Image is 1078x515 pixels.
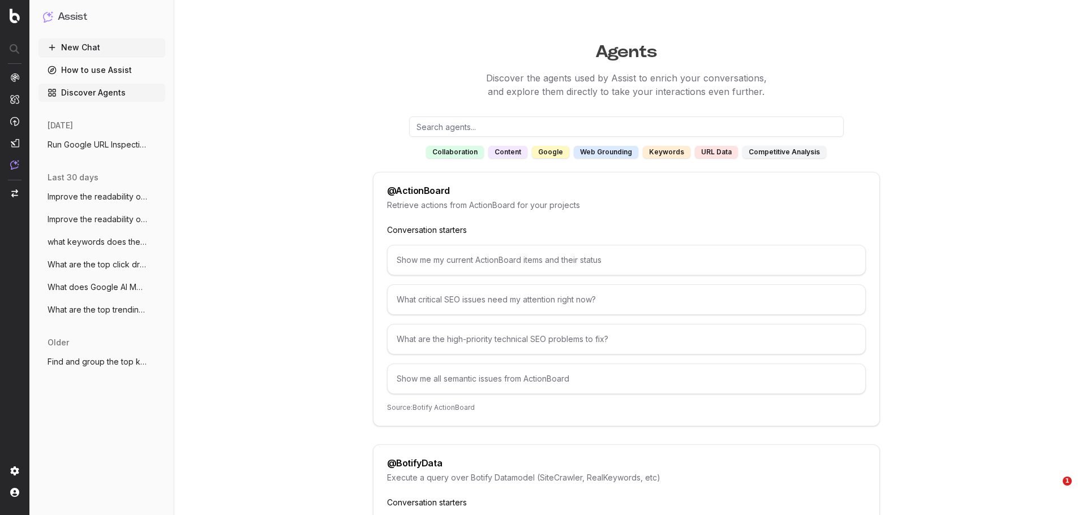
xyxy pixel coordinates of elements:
[48,191,147,202] span: Improve the readability of Designing a T
[387,363,866,394] div: Show me all semantic issues from ActionBoard
[387,497,866,508] p: Conversation starters
[387,403,866,412] p: Source: Botify ActionBoard
[38,353,165,371] button: Find and group the top keywords for samp
[38,278,165,296] button: What does Google AI Mode say about 'clon
[695,146,738,158] div: URL data
[643,146,690,158] div: keywords
[387,224,866,236] p: Conversation starters
[58,9,87,25] h1: Assist
[48,214,147,225] span: Improve the readability of [URL]
[38,233,165,251] button: what keywords does the following page ra
[1063,477,1072,486] span: 1
[48,139,147,150] span: Run Google URL Inspection for [URL]
[387,472,866,483] p: Execute a query over Botify Datamodel (SiteCrawler, RealKeywords, etc)
[1040,477,1067,504] iframe: Intercom live chat
[43,9,161,25] button: Assist
[48,304,147,315] span: What are the top trending topics for gen
[38,136,165,154] button: Run Google URL Inspection for [URL]
[38,84,165,102] a: Discover Agents
[48,236,147,248] span: what keywords does the following page ra
[574,146,638,158] div: web grounding
[10,466,19,475] img: Setting
[387,186,450,195] div: @ ActionBoard
[192,71,1061,98] p: Discover the agents used by Assist to enrich your conversations, and explore them directly to tak...
[10,139,19,148] img: Studio
[38,38,165,57] button: New Chat
[426,146,484,158] div: collaboration
[38,188,165,206] button: Improve the readability of Designing a T
[10,488,19,497] img: My account
[387,245,866,275] div: Show me my current ActionBoard items and their status
[532,146,569,158] div: google
[38,301,165,319] button: What are the top trending topics for gen
[10,160,19,170] img: Assist
[48,356,147,367] span: Find and group the top keywords for samp
[192,36,1061,62] h1: Agents
[48,120,73,131] span: [DATE]
[48,259,147,270] span: What are the top click driving keywords
[742,146,826,158] div: competitive analysis
[11,189,18,197] img: Switch project
[10,73,19,82] img: Analytics
[387,458,443,468] div: @ BotifyData
[38,210,165,228] button: Improve the readability of [URL]
[10,116,19,126] img: Activation
[48,172,98,183] span: last 30 days
[38,61,165,79] a: How to use Assist
[387,284,866,315] div: What critical SEO issues need my attention right now?
[48,337,69,348] span: older
[10,94,19,104] img: Intelligence
[387,324,866,354] div: What are the high-priority technical SEO problems to fix?
[43,11,53,22] img: Assist
[387,200,866,211] p: Retrieve actions from ActionBoard for your projects
[48,282,147,293] span: What does Google AI Mode say about 'clon
[10,8,20,23] img: Botify logo
[38,256,165,274] button: What are the top click driving keywords
[409,116,844,137] input: Search agents...
[488,146,527,158] div: content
